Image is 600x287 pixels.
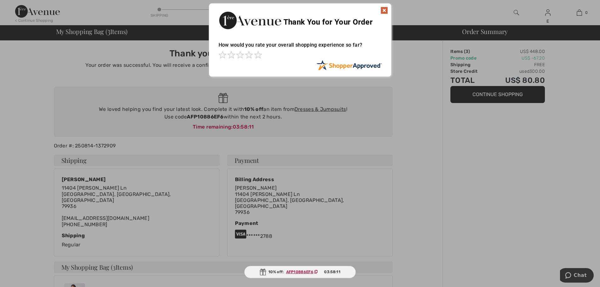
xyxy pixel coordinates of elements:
[324,269,340,275] span: 03:58:11
[219,36,382,60] div: How would you rate your overall shopping experience so far?
[260,269,266,275] img: Gift.svg
[14,4,27,10] span: Chat
[380,7,388,14] img: x
[244,266,356,278] div: 10% off:
[219,10,282,31] img: Thank You for Your Order
[286,270,313,274] ins: AFP10886EF6
[283,18,373,26] span: Thank You for Your Order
